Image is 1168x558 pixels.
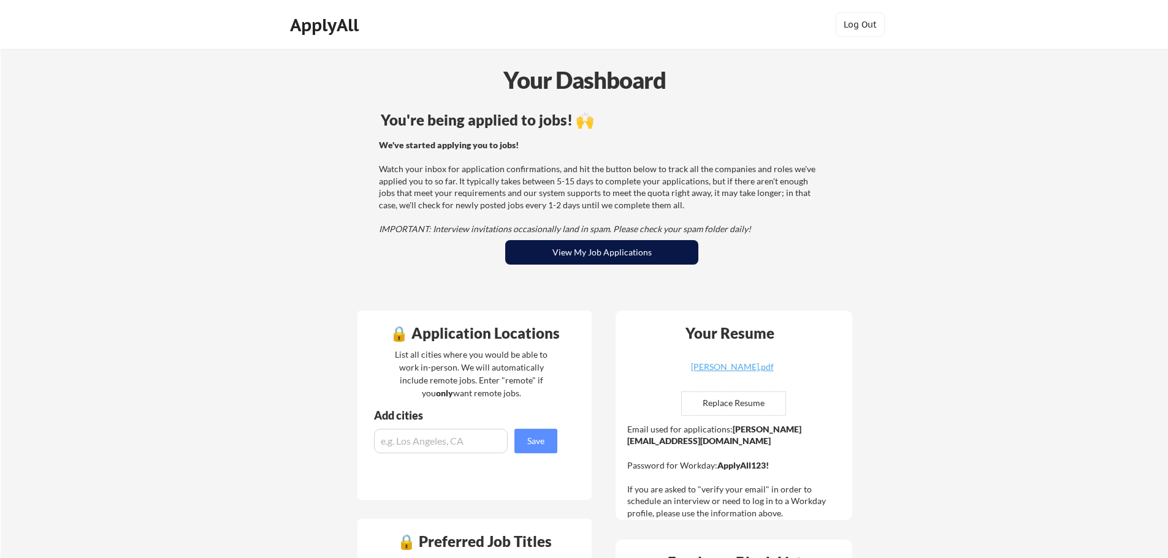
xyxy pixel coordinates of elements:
[659,363,805,371] div: [PERSON_NAME].pdf
[514,429,557,453] button: Save
[387,348,555,399] div: List all cities where you would be able to work in-person. We will automatically include remote j...
[379,139,821,235] div: Watch your inbox for application confirmations, and hit the button below to track all the compani...
[379,140,519,150] strong: We've started applying you to jobs!
[1,62,1168,97] div: Your Dashboard
[627,424,801,447] strong: [PERSON_NAME][EMAIL_ADDRESS][DOMAIN_NAME]
[627,423,844,519] div: Email used for applications: Password for Workday: If you are asked to "verify your email" in ord...
[381,113,823,127] div: You're being applied to jobs! 🙌
[669,326,790,341] div: Your Resume
[379,224,751,234] em: IMPORTANT: Interview invitations occasionally land in spam. Please check your spam folder daily!
[659,363,805,382] a: [PERSON_NAME].pdf
[361,326,589,341] div: 🔒 Application Locations
[374,410,560,421] div: Add cities
[505,240,698,265] button: View My Job Applications
[361,534,589,549] div: 🔒 Preferred Job Titles
[374,429,508,453] input: e.g. Los Angeles, CA
[836,12,885,37] button: Log Out
[290,15,362,36] div: ApplyAll
[717,460,769,470] strong: ApplyAll123!
[436,388,453,398] strong: only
